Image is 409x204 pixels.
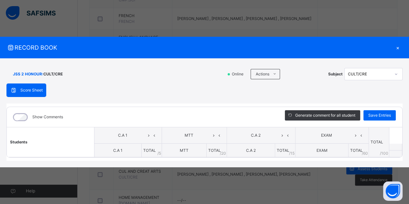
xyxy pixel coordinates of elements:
[368,112,391,118] span: Save Entries
[6,43,393,52] span: RECORD BOOK
[328,71,343,77] span: Subject
[246,148,256,153] span: C.A 2
[300,132,353,138] span: EXAM
[20,87,43,93] span: Score Sheet
[350,148,363,153] span: TOTAL
[295,112,355,118] span: Generate comment for all student
[143,148,156,153] span: TOTAL
[393,43,403,52] div: ×
[167,132,211,138] span: MTT
[113,148,123,153] span: C.A 1
[220,151,226,156] span: / 20
[277,148,289,153] span: TOTAL
[32,114,63,120] label: Show Comments
[10,140,27,144] span: Students
[380,151,388,156] span: /100
[348,71,391,77] div: CULT/CRE
[289,151,295,156] span: / 15
[157,151,161,156] span: / 5
[369,127,389,157] th: TOTAL
[383,181,403,201] button: Open asap
[99,132,145,138] span: C.A 1
[180,148,188,153] span: MTT
[13,71,43,77] span: JSS 2 HONOUR :
[43,71,63,77] span: CULT/CRE
[362,151,368,156] span: / 60
[317,148,328,153] span: EXAM
[256,71,269,77] span: Actions
[208,148,221,153] span: TOTAL
[231,71,247,77] span: Online
[232,132,279,138] span: C.A 2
